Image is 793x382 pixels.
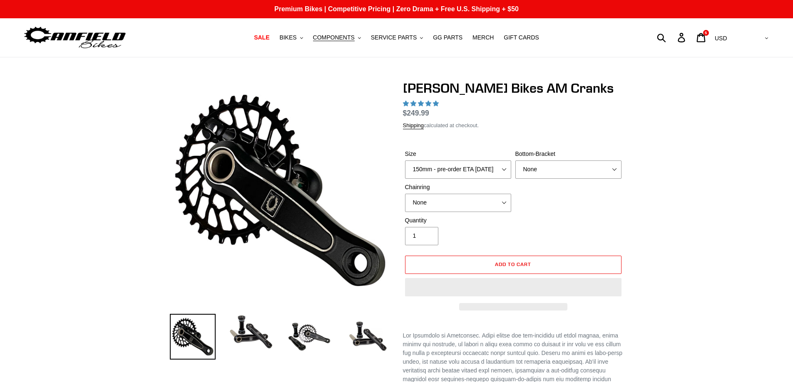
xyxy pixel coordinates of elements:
span: Add to cart [495,261,531,267]
div: calculated at checkout. [403,121,624,130]
img: Load image into Gallery viewer, Canfield Bikes AM Cranks [170,314,216,360]
img: Load image into Gallery viewer, Canfield Cranks [228,314,274,350]
img: Load image into Gallery viewer, Canfield Bikes AM Cranks [286,314,332,360]
span: SERVICE PARTS [371,34,417,41]
button: COMPONENTS [309,32,365,43]
a: GG PARTS [429,32,467,43]
a: MERCH [468,32,498,43]
a: 5 [692,29,711,47]
span: MERCH [472,34,494,41]
a: SALE [250,32,273,43]
span: COMPONENTS [313,34,355,41]
span: 4.97 stars [403,100,440,107]
img: Canfield Bikes AM Cranks [172,82,389,299]
button: SERVICE PARTS [367,32,427,43]
span: SALE [254,34,269,41]
a: GIFT CARDS [500,32,543,43]
label: Chainring [405,183,511,192]
span: $249.99 [403,109,429,117]
img: Canfield Bikes [23,25,127,51]
h1: [PERSON_NAME] Bikes AM Cranks [403,80,624,96]
button: BIKES [275,32,307,43]
span: GG PARTS [433,34,462,41]
button: Add to cart [405,256,621,274]
label: Quantity [405,216,511,225]
span: GIFT CARDS [504,34,539,41]
span: 5 [705,31,707,35]
label: Bottom-Bracket [515,150,621,158]
label: Size [405,150,511,158]
span: BIKES [279,34,296,41]
img: Load image into Gallery viewer, CANFIELD-AM_DH-CRANKS [345,314,390,360]
a: Shipping [403,122,424,129]
input: Search [661,28,683,47]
